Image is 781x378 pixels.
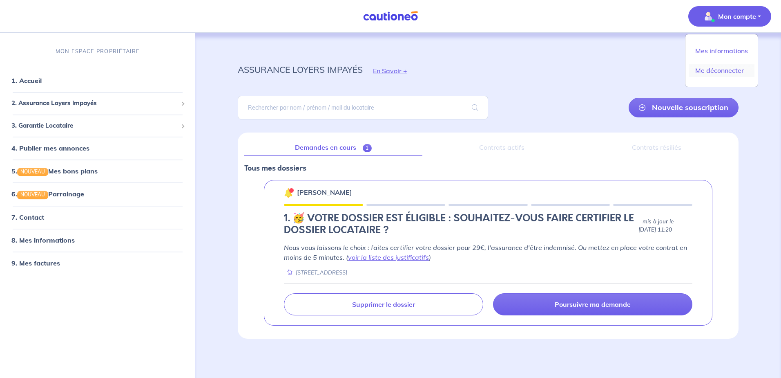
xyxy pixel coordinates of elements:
[689,64,754,77] a: Me déconnecter
[11,167,98,175] a: 5.NOUVEAUMes bons plans
[3,118,192,134] div: 3. Garantie Locataire
[363,59,417,83] button: En Savoir +
[11,236,75,244] a: 8. Mes informations
[11,121,178,130] span: 3. Garantie Locataire
[3,140,192,157] div: 4. Publier mes annonces
[238,96,488,119] input: Rechercher par nom / prénom / mail du locataire
[244,163,732,173] p: Tous mes dossiers
[56,47,140,55] p: MON ESPACE PROPRIÉTAIRE
[3,96,192,112] div: 2. Assurance Loyers Impayés
[555,300,631,308] p: Poursuivre ma demande
[718,11,756,21] p: Mon compte
[348,253,429,261] a: voir la liste des justificatifs
[244,139,422,156] a: Demandes en cours1
[689,44,754,57] a: Mes informations
[11,190,84,198] a: 6.NOUVEAUParrainage
[3,255,192,271] div: 9. Mes factures
[11,144,89,153] a: 4. Publier mes annonces
[702,10,715,23] img: illu_account_valid_menu.svg
[297,187,352,197] p: [PERSON_NAME]
[688,6,771,27] button: illu_account_valid_menu.svgMon compte
[638,218,692,234] p: - mis à jour le [DATE] 11:20
[3,186,192,202] div: 6.NOUVEAUParrainage
[11,259,60,267] a: 9. Mes factures
[11,99,178,108] span: 2. Assurance Loyers Impayés
[685,34,758,87] div: illu_account_valid_menu.svgMon compte
[238,62,363,77] p: assurance loyers impayés
[3,163,192,180] div: 5.NOUVEAUMes bons plans
[284,293,483,315] a: Supprimer le dossier
[11,213,44,221] a: 7. Contact
[363,144,372,152] span: 1
[629,98,739,117] a: Nouvelle souscription
[360,11,421,21] img: Cautioneo
[493,293,692,315] a: Poursuivre ma demande
[284,212,635,236] h4: 1. 🥳 VOTRE DOSSIER EST ÉLIGIBLE : SOUHAITEZ-VOUS FAIRE CERTIFIER LE DOSSIER LOCATAIRE ?
[284,212,692,239] div: state: CERTIFICATION-CHOICE, Context: MORE-THAN-6-MONTHS,MAYBE-CERTIFICATE,ALONE,LESSOR-DOCUMENTS
[3,73,192,89] div: 1. Accueil
[284,243,692,262] p: Nous vous laissons le choix : faites certifier votre dossier pour 29€, l'assurance d'être indemni...
[3,209,192,225] div: 7. Contact
[462,96,488,119] span: search
[3,232,192,248] div: 8. Mes informations
[352,300,415,308] p: Supprimer le dossier
[11,77,42,85] a: 1. Accueil
[284,188,294,198] img: 🔔
[284,269,347,277] div: [STREET_ADDRESS]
